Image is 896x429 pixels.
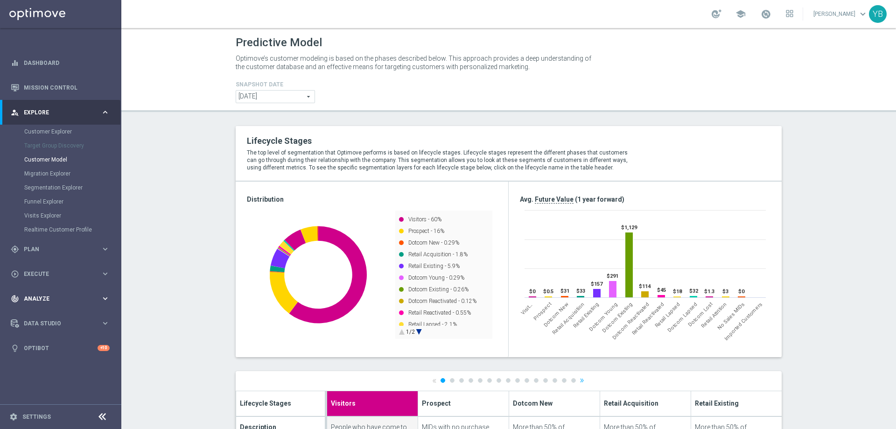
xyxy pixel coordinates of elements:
[441,378,445,383] a: 1
[24,156,97,163] a: Customer Model
[11,319,101,328] div: Data Studio
[422,398,451,408] span: Prospect
[408,309,471,316] text: Retail Reactivated - 0.55%
[459,378,464,383] a: 3
[520,196,533,203] span: Avg.
[11,344,19,352] i: lightbulb
[101,269,110,278] i: keyboard_arrow_right
[408,274,464,281] text: Dotcom Young - 0.29%
[667,301,699,333] span: Dotcom Lapsed
[700,301,728,329] span: Retail Attrition
[704,288,714,295] text: $1.3
[101,108,110,117] i: keyboard_arrow_right
[654,301,681,329] span: Retail Lapsed
[10,59,110,67] button: equalizer Dashboard
[101,319,110,328] i: keyboard_arrow_right
[247,195,497,204] h3: Distribution
[10,345,110,352] div: lightbulb Optibot +10
[101,294,110,303] i: keyboard_arrow_right
[695,398,739,408] span: Retail Existing
[469,378,473,383] a: 4
[408,286,469,293] text: Dotcom Existing - 0.26%
[408,216,441,223] text: Visitors - 60%
[576,288,585,294] text: $33
[24,195,120,209] div: Funnel Explorer
[869,5,887,23] div: YB
[10,246,110,253] button: gps_fixed Plan keyboard_arrow_right
[543,288,553,295] text: $0.5
[10,84,110,91] div: Mission Control
[11,108,101,117] div: Explore
[553,378,557,383] a: 13
[687,301,714,328] span: Dotcom Lost
[24,139,120,153] div: Target Group Discovery
[621,225,637,231] text: $1,129
[24,212,97,219] a: Visits Explorer
[601,301,634,334] span: Dotcom Existing
[529,288,536,295] text: $0
[24,223,120,237] div: Realtime Customer Profile
[11,270,19,278] i: play_circle_outline
[408,298,476,304] text: Dotcom Reactivated - 0.12%
[236,36,322,49] h1: Predictive Model
[611,301,651,341] span: Dotcom Reactivated
[331,398,356,408] span: Visitors
[738,288,745,295] text: $0
[534,378,539,383] a: 11
[11,336,110,360] div: Optibot
[10,295,110,302] button: track_changes Analyze keyboard_arrow_right
[24,181,120,195] div: Segmentation Explorer
[24,271,101,277] span: Execute
[591,281,603,287] text: $157
[11,75,110,100] div: Mission Control
[240,398,291,408] span: Lifecycle Stages
[24,167,120,181] div: Migration Explorer
[24,50,110,75] a: Dashboard
[11,295,19,303] i: track_changes
[450,378,455,383] a: 2
[575,196,624,203] span: (1 year forward)
[11,245,19,253] i: gps_fixed
[532,301,553,322] span: Prospect
[11,270,101,278] div: Execute
[588,301,619,332] span: Dotcom Young
[562,378,567,383] a: 14
[604,398,658,408] span: Retail Acquisition
[722,288,728,295] text: $3
[408,228,444,234] text: Prospect - 16%
[10,270,110,278] button: play_circle_outline Execute keyboard_arrow_right
[478,378,483,383] a: 5
[723,301,764,342] span: Imported Customers
[11,245,101,253] div: Plan
[24,336,98,360] a: Optibot
[98,345,110,351] div: +10
[24,226,97,233] a: Realtime Customer Profile
[11,50,110,75] div: Dashboard
[24,110,101,115] span: Explore
[535,196,574,204] span: Future Value
[408,263,460,269] text: Retail Existing - 5.9%
[543,378,548,383] a: 12
[11,59,19,67] i: equalizer
[689,288,698,294] text: $32
[10,109,110,116] button: person_search Explore keyboard_arrow_right
[572,301,600,329] span: Retail Existing
[24,296,101,302] span: Analyze
[716,301,746,331] span: No Sales MIDs
[236,54,595,71] p: Optimove’s customer modeling is based on the phases described below. This approach provides a dee...
[406,329,415,335] text: 1/2
[497,378,501,383] a: 7
[24,125,120,139] div: Customer Explorer
[571,378,576,383] a: 15
[24,170,97,177] a: Migration Explorer
[10,320,110,327] button: Data Studio keyboard_arrow_right
[525,378,529,383] a: 10
[560,288,569,294] text: $31
[101,245,110,253] i: keyboard_arrow_right
[24,153,120,167] div: Customer Model
[607,273,618,279] text: $291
